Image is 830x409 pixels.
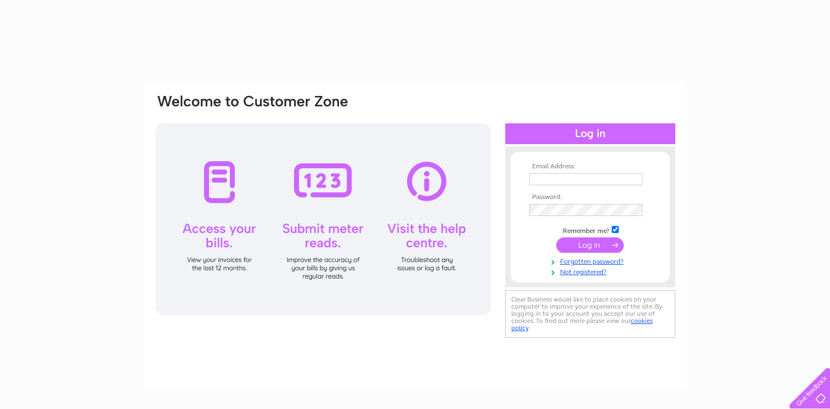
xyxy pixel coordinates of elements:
[527,224,654,235] td: Remember me?
[505,290,675,338] div: Clear Business would like to place cookies on your computer to improve your experience of the sit...
[527,163,654,171] th: Email Address:
[529,266,654,276] a: Not registered?
[527,194,654,201] th: Password:
[556,237,624,253] input: Submit
[511,317,653,332] a: cookies policy
[529,255,654,266] a: Forgotten password?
